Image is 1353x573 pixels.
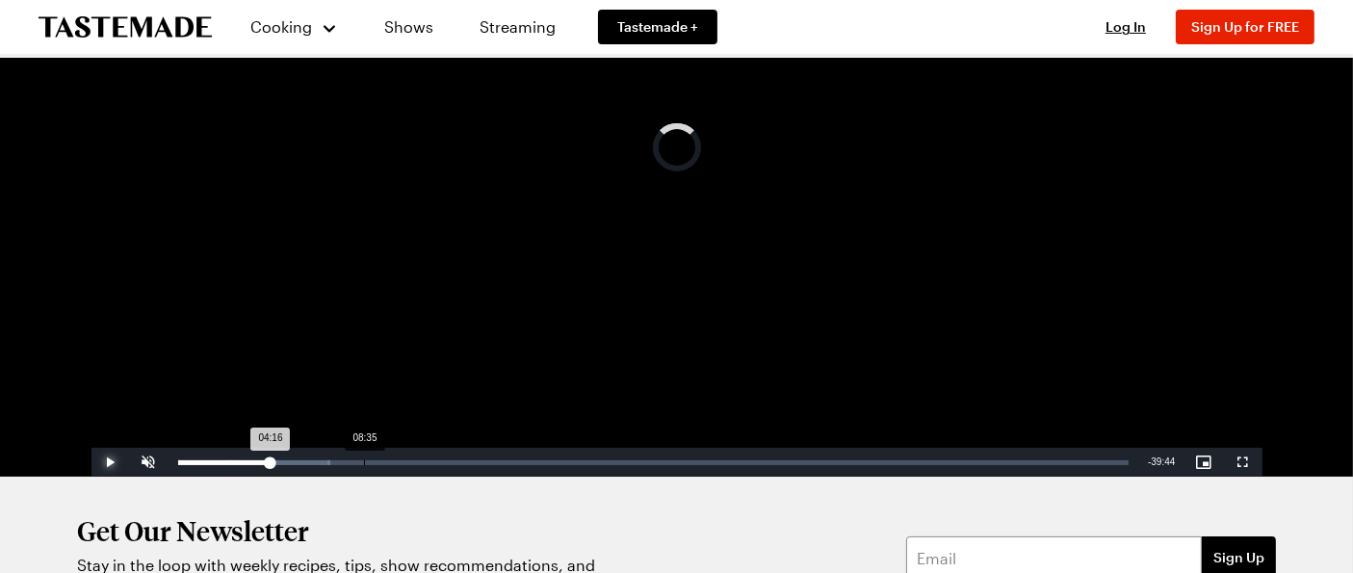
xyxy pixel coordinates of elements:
[1224,448,1262,477] button: Fullscreen
[1176,10,1314,44] button: Sign Up for FREE
[1148,456,1151,467] span: -
[617,17,698,37] span: Tastemade +
[130,448,169,477] button: Unmute
[250,4,338,50] button: Cooking
[178,460,1130,465] div: Progress Bar
[598,10,717,44] a: Tastemade +
[1185,448,1224,477] button: Picture-in-Picture
[77,515,607,546] h2: Get Our Newsletter
[251,17,313,36] span: Cooking
[1213,548,1264,567] span: Sign Up
[1151,456,1175,467] span: 39:44
[91,448,130,477] button: Play
[1191,18,1299,35] span: Sign Up for FREE
[1087,17,1164,37] button: Log In
[1106,18,1146,35] span: Log In
[39,16,212,39] a: To Tastemade Home Page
